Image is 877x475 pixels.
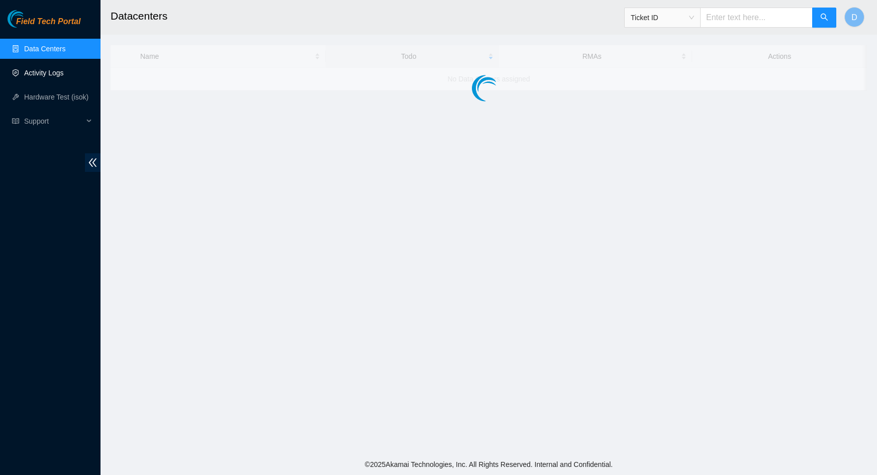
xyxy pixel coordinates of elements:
span: D [851,11,857,24]
img: Akamai Technologies [8,10,51,28]
a: Activity Logs [24,69,64,77]
button: D [844,7,864,27]
span: read [12,118,19,125]
a: Akamai TechnologiesField Tech Portal [8,18,80,31]
button: search [812,8,836,28]
footer: © 2025 Akamai Technologies, Inc. All Rights Reserved. Internal and Confidential. [101,454,877,475]
input: Enter text here... [700,8,813,28]
span: search [820,13,828,23]
span: double-left [85,153,101,172]
span: Ticket ID [631,10,694,25]
span: Support [24,111,83,131]
a: Data Centers [24,45,65,53]
a: Hardware Test (isok) [24,93,88,101]
span: Field Tech Portal [16,17,80,27]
